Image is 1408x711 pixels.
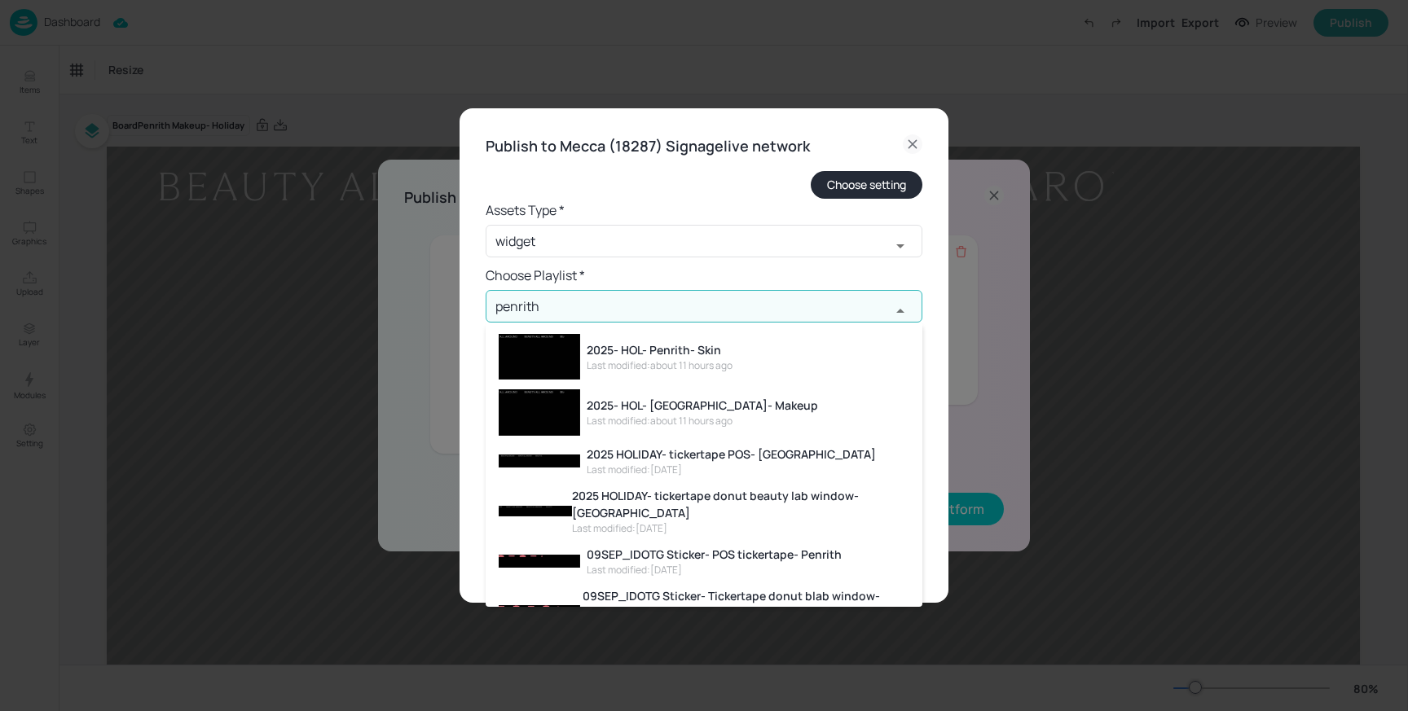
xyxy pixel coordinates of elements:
[499,334,580,380] img: nc%2Bx%2F6eG4msNrPGcJJmDfw%3D%3D
[587,546,842,563] div: 09SEP_IDOTG Sticker- POS tickertape- Penrith
[583,587,909,621] div: 09SEP_IDOTG Sticker- Tickertape donut blab window- Penrith
[486,199,922,222] h6: Assets Type *
[486,134,810,158] h6: Publish to Mecca (18287) Signagelive network
[884,295,917,327] button: Close
[884,230,917,262] button: Open
[499,389,580,435] img: nc%2Bx%2F6eG4msNrPGcJJmDfw%3D%3D
[587,397,818,414] div: 2025- HOL- [GEOGRAPHIC_DATA]- Makeup
[587,414,818,428] div: Last modified: about 11 hours ago
[572,521,909,536] div: Last modified: [DATE]
[499,506,572,517] img: zg2C70uqYab26OzhHWyyWw%3D%3D
[499,605,580,618] img: qTnV9XcX%2FdOLLKint7%2Braw%3D%3D
[499,555,580,568] img: 398W4Vmfw1059Z3Iv%2BRk8A%3D%3D
[587,445,876,463] div: 2025 HOLIDAY- tickertape POS- [GEOGRAPHIC_DATA]
[572,487,909,521] div: 2025 HOLIDAY- tickertape donut beauty lab window- [GEOGRAPHIC_DATA]
[587,358,733,373] div: Last modified: about 11 hours ago
[587,341,733,358] div: 2025- HOL- Penrith- Skin
[587,463,876,477] div: Last modified: [DATE]
[811,171,922,199] button: Choose setting
[486,264,922,287] h6: Choose Playlist *
[499,454,580,467] img: cSf2QlNL4WwJPBnXcd2sNg%3D%3D
[587,563,842,577] div: Last modified: [DATE]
